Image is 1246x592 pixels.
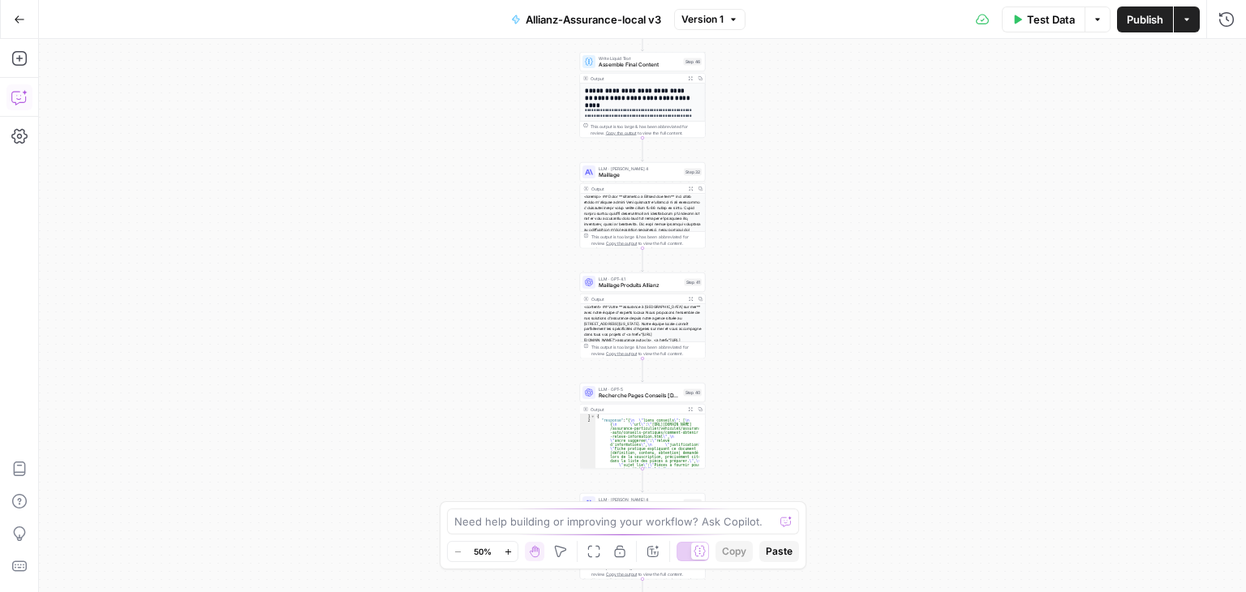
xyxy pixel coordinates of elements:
[580,414,595,418] div: 1
[591,564,702,577] div: This output is too large & has been abbreviated for review. to view the full content.
[599,171,681,179] span: Maillage
[1002,6,1085,32] button: Test Data
[580,304,705,392] div: <content> ## Votre **assurance à [GEOGRAPHIC_DATA] sur mer** avec notre équipe d'experts locaux N...
[580,418,595,573] div: 2
[599,165,681,172] span: LLM · [PERSON_NAME] 4
[591,234,702,247] div: This output is too large & has been abbreviated for review. to view the full content.
[766,544,793,559] span: Paste
[674,9,745,30] button: Version 1
[526,11,661,28] span: Allianz-Assurance-local v3
[599,392,681,400] span: Recherche Pages Conseils [DOMAIN_NAME]
[684,389,702,397] div: Step 40
[684,58,702,66] div: Step 46
[722,544,746,559] span: Copy
[591,344,702,357] div: This output is too large & has been abbreviated for review. to view the full content.
[1127,11,1163,28] span: Publish
[591,75,683,82] div: Output
[580,194,705,281] div: <loremip> ## Dolor **sitametco a Elitsed doe tem** inci utlab etdolo m'aliquae admini Veni quisno...
[1117,6,1173,32] button: Publish
[501,6,671,32] button: Allianz-Assurance-local v3
[759,541,799,562] button: Paste
[591,414,595,418] span: Toggle code folding, rows 1 through 3
[591,296,683,302] div: Output
[599,496,681,503] span: LLM · [PERSON_NAME] 4
[580,272,706,358] div: LLM · GPT-4.1Maillage Produits AllianzStep 41Output<content> ## Votre **assurance à [GEOGRAPHIC_D...
[642,248,644,272] g: Edge from step_32 to step_41
[684,169,702,176] div: Step 32
[599,281,681,290] span: Maillage Produits Allianz
[642,358,644,382] g: Edge from step_41 to step_40
[580,383,706,469] div: LLM · GPT-5Recherche Pages Conseils [DOMAIN_NAME]Step 40Output{ "response":"{\n\"liens_conseils\"...
[642,138,644,161] g: Edge from step_46 to step_32
[580,493,706,579] div: LLM · [PERSON_NAME] 4Application Maillage Pages ConseilsStep 42Output<prodfinal> ## Votre **assur...
[599,276,681,282] span: LLM · GPT-4.1
[642,28,644,51] g: Edge from step_23 to step_46
[606,351,637,356] span: Copy the output
[591,123,702,136] div: This output is too large & has been abbreviated for review. to view the full content.
[474,545,492,558] span: 50%
[606,241,637,246] span: Copy the output
[606,131,637,135] span: Copy the output
[681,12,724,27] span: Version 1
[1027,11,1075,28] span: Test Data
[599,386,681,393] span: LLM · GPT-5
[685,279,702,286] div: Step 41
[591,406,683,413] div: Output
[591,186,683,192] div: Output
[599,55,681,62] span: Write Liquid Text
[606,572,637,577] span: Copy the output
[715,541,753,562] button: Copy
[684,500,702,507] div: Step 42
[580,162,706,248] div: LLM · [PERSON_NAME] 4MaillageStep 32Output<loremip> ## Dolor **sitametco a Elitsed doe tem** inci...
[642,469,644,492] g: Edge from step_40 to step_42
[599,61,681,69] span: Assemble Final Content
